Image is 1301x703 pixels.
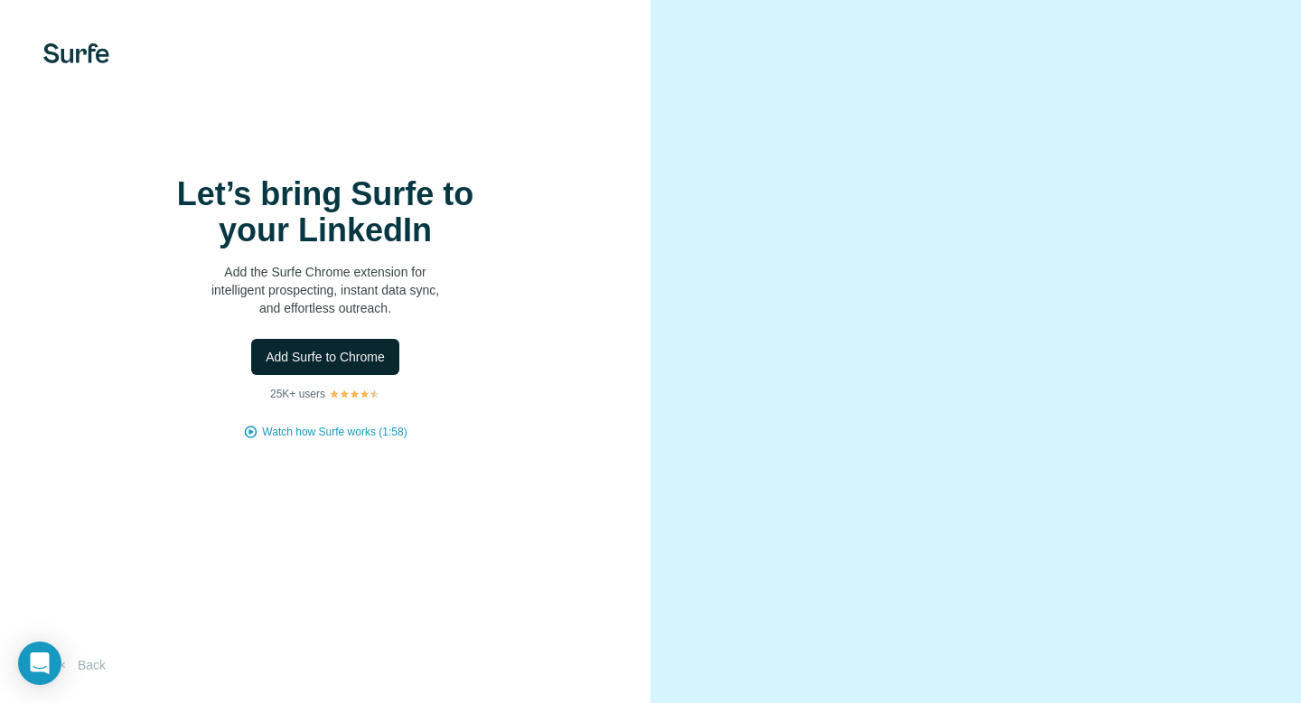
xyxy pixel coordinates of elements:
[329,389,380,399] img: Rating Stars
[145,263,506,317] p: Add the Surfe Chrome extension for intelligent prospecting, instant data sync, and effortless out...
[266,348,385,366] span: Add Surfe to Chrome
[18,642,61,685] div: Open Intercom Messenger
[43,43,109,63] img: Surfe's logo
[145,176,506,248] h1: Let’s bring Surfe to your LinkedIn
[43,649,118,681] button: Back
[270,386,325,402] p: 25K+ users
[251,339,399,375] button: Add Surfe to Chrome
[262,424,407,440] button: Watch how Surfe works (1:58)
